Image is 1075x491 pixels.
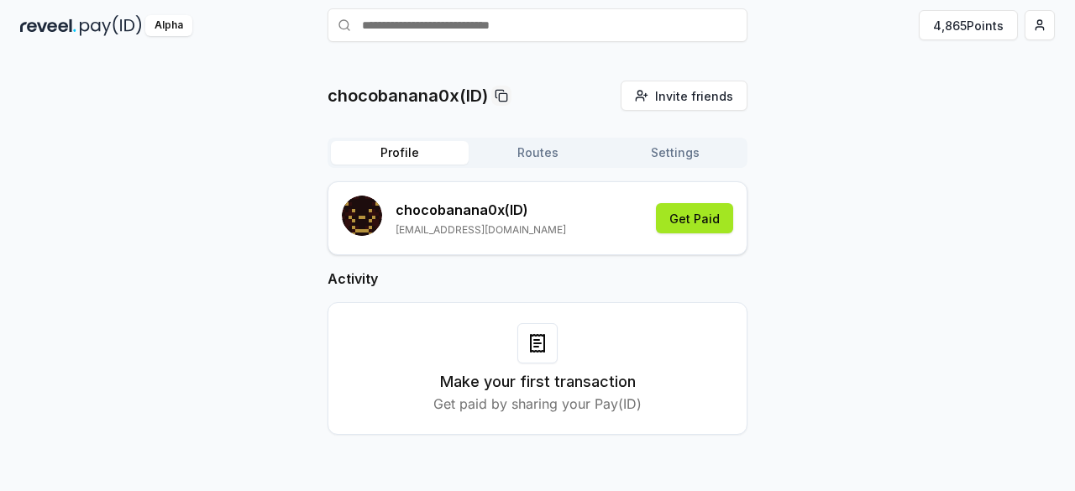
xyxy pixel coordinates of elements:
span: Invite friends [655,87,733,105]
p: Get paid by sharing your Pay(ID) [433,394,642,414]
p: [EMAIL_ADDRESS][DOMAIN_NAME] [396,223,566,237]
h2: Activity [328,269,747,289]
p: chocobanana0x (ID) [396,200,566,220]
p: chocobanana0x(ID) [328,84,488,107]
button: Settings [606,141,744,165]
div: Alpha [145,15,192,36]
button: Get Paid [656,203,733,233]
img: reveel_dark [20,15,76,36]
button: 4,865Points [919,10,1018,40]
button: Profile [331,141,469,165]
button: Routes [469,141,606,165]
img: pay_id [80,15,142,36]
button: Invite friends [621,81,747,111]
h3: Make your first transaction [440,370,636,394]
